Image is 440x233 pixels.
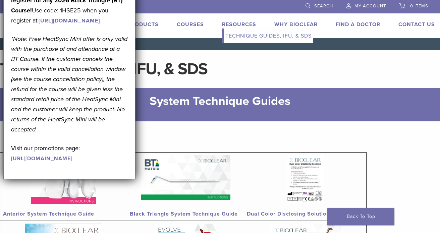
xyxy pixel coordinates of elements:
[222,21,256,28] a: Resources
[78,93,362,109] h2: System Technique Guides
[336,21,380,28] a: Find A Doctor
[327,208,394,225] a: Back To Top
[177,21,204,28] a: Courses
[130,211,238,217] a: Black Triangle System Technique Guide
[127,21,159,28] a: Products
[398,21,435,28] a: Contact Us
[354,3,386,9] span: My Account
[39,17,100,24] a: [URL][DOMAIN_NAME]
[247,211,364,217] a: Dual Color Disclosing Solution Instructions
[11,35,127,133] em: *Note: Free HeatSync Mini offer is only valid with the purchase of and attendance at a BT Course....
[11,155,72,162] a: [URL][DOMAIN_NAME]
[224,28,313,43] a: Technique Guides, IFU, & SDS
[274,21,318,28] a: Why Bioclear
[11,143,128,163] p: Visit our promotions page:
[3,42,17,47] a: Home
[314,3,333,9] span: Search
[410,3,428,9] span: 0 items
[3,211,94,217] a: Anterior System Technique Guide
